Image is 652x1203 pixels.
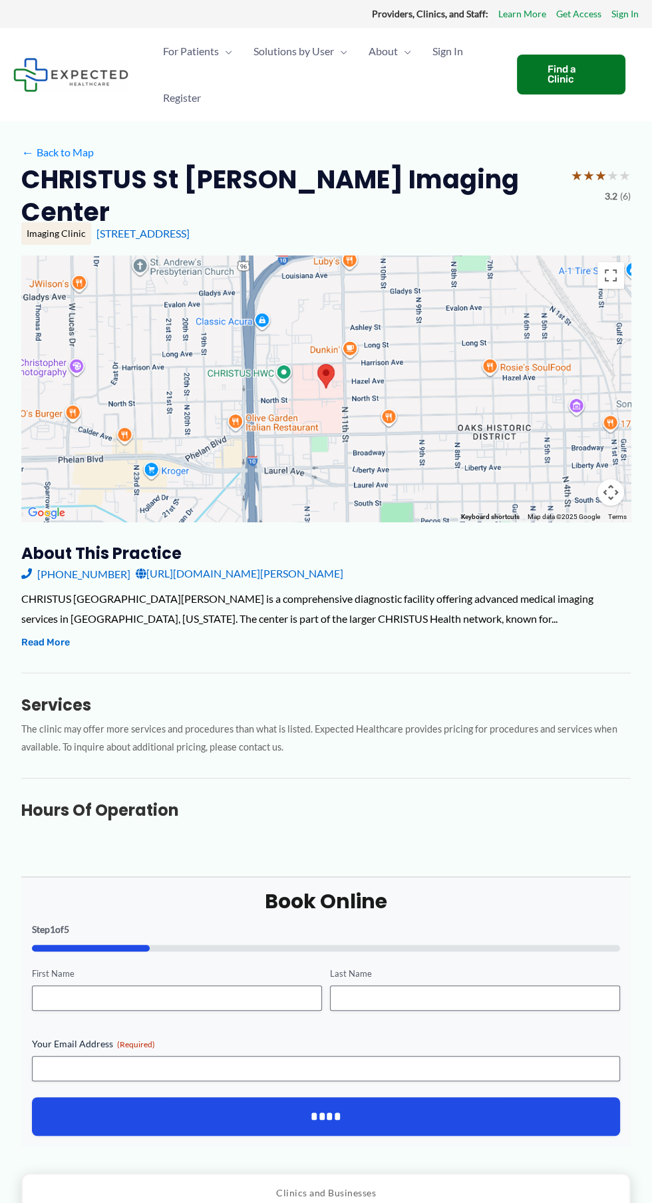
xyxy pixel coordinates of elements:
[64,924,69,935] span: 5
[163,75,201,121] span: Register
[571,163,583,188] span: ★
[21,800,631,820] h3: Hours of Operation
[243,28,358,75] a: Solutions by UserMenu Toggle
[358,28,422,75] a: AboutMenu Toggle
[422,28,474,75] a: Sign In
[32,888,620,914] h2: Book Online
[608,513,627,520] a: Terms (opens in new tab)
[21,635,70,651] button: Read More
[25,504,69,522] img: Google
[583,163,595,188] span: ★
[96,227,190,240] a: [STREET_ADDRESS]
[33,1184,619,1202] p: Clinics and Businesses
[21,589,631,628] div: CHRISTUS [GEOGRAPHIC_DATA][PERSON_NAME] is a comprehensive diagnostic facility offering advanced ...
[21,222,91,245] div: Imaging Clinic
[152,28,243,75] a: For PatientsMenu Toggle
[498,5,546,23] a: Learn More
[607,163,619,188] span: ★
[32,925,620,934] p: Step of
[136,564,343,584] a: [URL][DOMAIN_NAME][PERSON_NAME]
[432,28,463,75] span: Sign In
[25,504,69,522] a: Open this area in Google Maps (opens a new window)
[21,695,631,715] h3: Services
[372,8,488,19] strong: Providers, Clinics, and Staff:
[369,28,398,75] span: About
[611,5,639,23] a: Sign In
[50,924,55,935] span: 1
[461,512,520,522] button: Keyboard shortcuts
[556,5,601,23] a: Get Access
[597,262,624,289] button: Toggle fullscreen view
[619,163,631,188] span: ★
[330,967,620,980] label: Last Name
[21,721,631,757] p: The clinic may offer more services and procedures than what is listed. Expected Healthcare provid...
[620,188,631,205] span: (6)
[152,75,212,121] a: Register
[13,58,128,92] img: Expected Healthcare Logo - side, dark font, small
[219,28,232,75] span: Menu Toggle
[117,1039,155,1049] span: (Required)
[21,146,34,158] span: ←
[32,1037,620,1051] label: Your Email Address
[32,967,322,980] label: First Name
[21,564,130,584] a: [PHONE_NUMBER]
[163,28,219,75] span: For Patients
[398,28,411,75] span: Menu Toggle
[605,188,617,205] span: 3.2
[597,479,624,506] button: Map camera controls
[21,543,631,564] h3: About this practice
[253,28,334,75] span: Solutions by User
[517,55,625,94] a: Find a Clinic
[595,163,607,188] span: ★
[152,28,504,121] nav: Primary Site Navigation
[21,142,94,162] a: ←Back to Map
[528,513,600,520] span: Map data ©2025 Google
[334,28,347,75] span: Menu Toggle
[21,163,560,229] h2: CHRISTUS St [PERSON_NAME] Imaging Center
